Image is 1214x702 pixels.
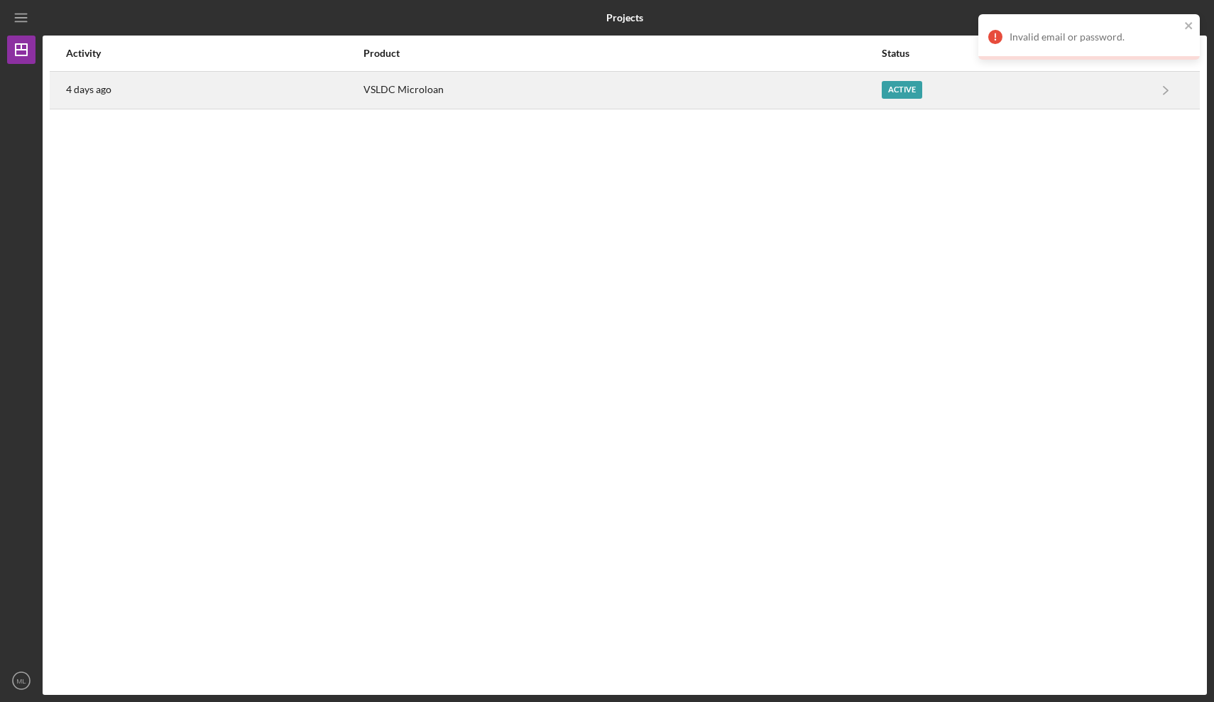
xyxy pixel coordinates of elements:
div: Status [882,48,1147,59]
button: close [1184,20,1194,33]
div: Active [882,81,922,99]
div: Invalid email or password. [1010,31,1180,43]
button: ML [7,666,35,695]
b: Projects [606,12,643,23]
time: 2025-08-28 22:26 [66,84,111,95]
div: Product [363,48,880,59]
text: ML [16,677,26,685]
div: VSLDC Microloan [363,72,880,108]
div: Activity [66,48,362,59]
